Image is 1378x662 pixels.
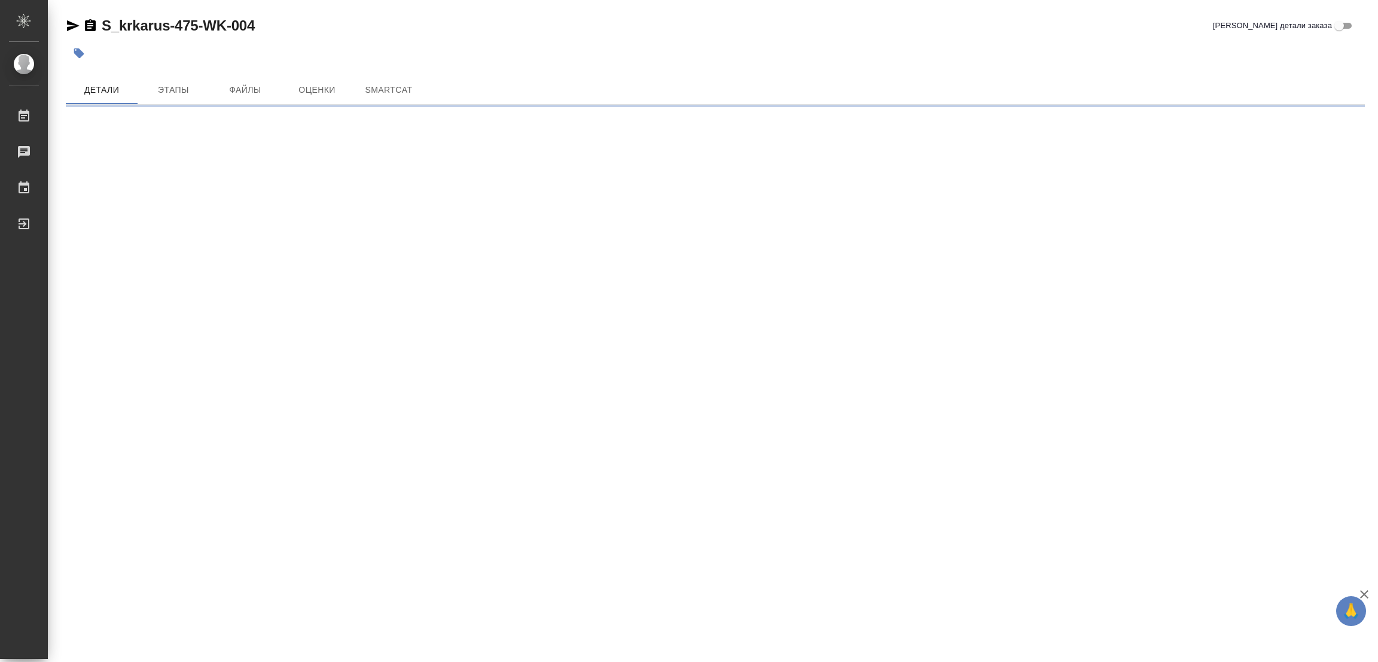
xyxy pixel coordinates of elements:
[360,83,417,98] span: SmartCat
[1336,596,1366,626] button: 🙏
[66,19,80,33] button: Скопировать ссылку для ЯМессенджера
[145,83,202,98] span: Этапы
[288,83,346,98] span: Оценки
[73,83,130,98] span: Детали
[66,40,92,66] button: Добавить тэг
[1341,599,1361,624] span: 🙏
[217,83,274,98] span: Файлы
[102,17,255,34] a: S_krkarus-475-WK-004
[1213,20,1332,32] span: [PERSON_NAME] детали заказа
[83,19,97,33] button: Скопировать ссылку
